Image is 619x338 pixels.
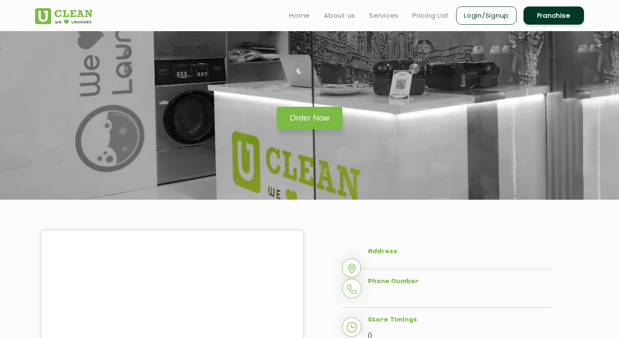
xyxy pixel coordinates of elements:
[456,6,517,25] a: Login/Signup
[368,278,552,286] h5: Phone Number
[277,107,342,129] a: Order Now
[369,10,399,21] a: Services
[35,8,93,24] img: UClean Laundry and Dry Cleaning
[368,248,552,256] h5: Address
[368,316,552,324] h5: Store Timings
[412,10,449,21] a: Pricing List
[289,10,310,21] a: Home
[324,10,355,21] a: About us
[523,6,584,25] a: Franchise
